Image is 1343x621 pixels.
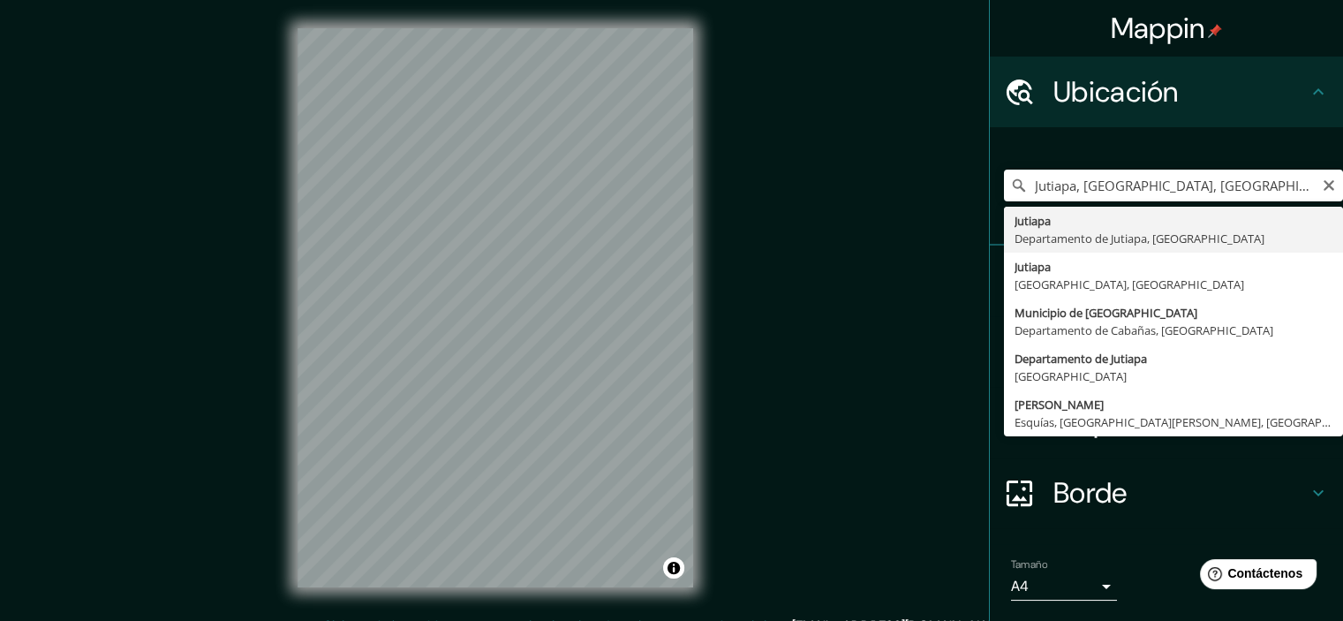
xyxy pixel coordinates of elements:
div: A4 [1011,572,1117,601]
font: Departamento de Jutiapa [1015,351,1147,367]
font: [PERSON_NAME] [1015,397,1104,413]
font: Municipio de [GEOGRAPHIC_DATA] [1015,305,1197,321]
div: Disposición [990,387,1343,458]
font: [GEOGRAPHIC_DATA] [1015,368,1127,384]
font: Mappin [1111,10,1205,47]
button: Activar o desactivar atribución [663,557,684,579]
font: [GEOGRAPHIC_DATA], [GEOGRAPHIC_DATA] [1015,276,1244,292]
input: Elige tu ciudad o zona [1004,170,1343,201]
font: Tamaño [1011,557,1047,572]
canvas: Mapa [298,28,693,587]
font: Jutiapa [1015,259,1051,275]
font: Borde [1053,474,1128,511]
div: Estilo [990,316,1343,387]
font: Departamento de Cabañas, [GEOGRAPHIC_DATA] [1015,322,1273,338]
button: Claro [1322,176,1336,193]
font: Ubicación [1053,73,1179,110]
img: pin-icon.png [1208,24,1222,38]
div: Patas [990,246,1343,316]
font: Departamento de Jutiapa, [GEOGRAPHIC_DATA] [1015,231,1264,246]
iframe: Lanzador de widgets de ayuda [1186,552,1324,602]
font: Jutiapa [1015,213,1051,229]
div: Borde [990,458,1343,528]
font: A4 [1011,577,1029,595]
div: Ubicación [990,57,1343,127]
